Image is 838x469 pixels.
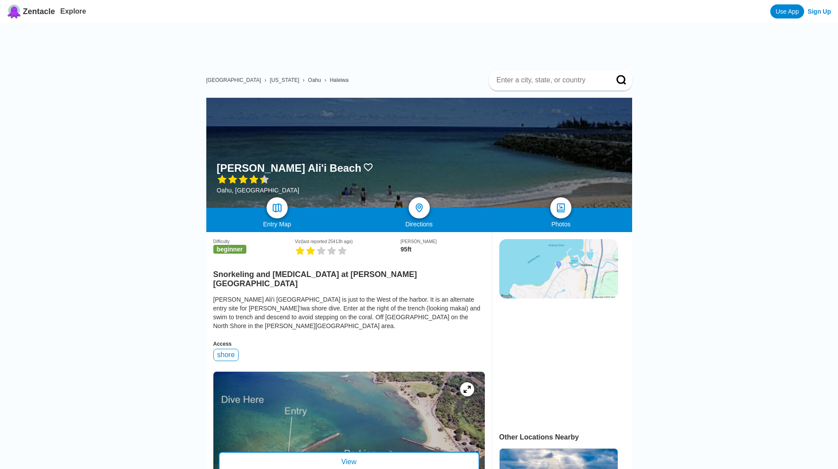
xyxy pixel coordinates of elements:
span: › [264,77,266,83]
a: [GEOGRAPHIC_DATA] [206,77,261,83]
div: [PERSON_NAME] [401,239,485,244]
div: Directions [348,221,490,228]
div: Access [213,341,485,347]
a: map [267,197,288,218]
div: Oahu, [GEOGRAPHIC_DATA] [217,187,374,194]
iframe: Advertisement [499,307,617,417]
div: Entry Map [206,221,348,228]
a: Sign Up [808,8,831,15]
a: Explore [60,7,86,15]
div: [PERSON_NAME] Ali'i [GEOGRAPHIC_DATA] is just to the West of the harbor. It is an alternate entry... [213,295,485,330]
h1: [PERSON_NAME] Ali'i Beach [217,162,362,174]
a: Zentacle logoZentacle [7,4,55,18]
div: Other Locations Nearby [499,433,632,441]
a: Haleiwa [330,77,349,83]
div: 95ft [401,246,485,253]
img: Zentacle logo [7,4,21,18]
a: Oahu [308,77,321,83]
input: Enter a city, state, or country [496,76,604,85]
img: map [272,203,282,213]
iframe: Advertisement [213,23,632,63]
img: photos [556,203,566,213]
div: shore [213,349,239,361]
a: [US_STATE] [270,77,299,83]
img: staticmap [499,239,618,299]
img: directions [414,203,424,213]
span: › [325,77,326,83]
a: Use App [770,4,804,18]
span: › [303,77,304,83]
a: photos [550,197,571,218]
div: Difficulty [213,239,295,244]
div: Photos [490,221,632,228]
span: Zentacle [23,7,55,16]
span: beginner [213,245,246,254]
a: directions [409,197,430,218]
div: Viz (last reported 25413h ago) [295,239,400,244]
h2: Snorkeling and [MEDICAL_DATA] at [PERSON_NAME][GEOGRAPHIC_DATA] [213,265,485,288]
